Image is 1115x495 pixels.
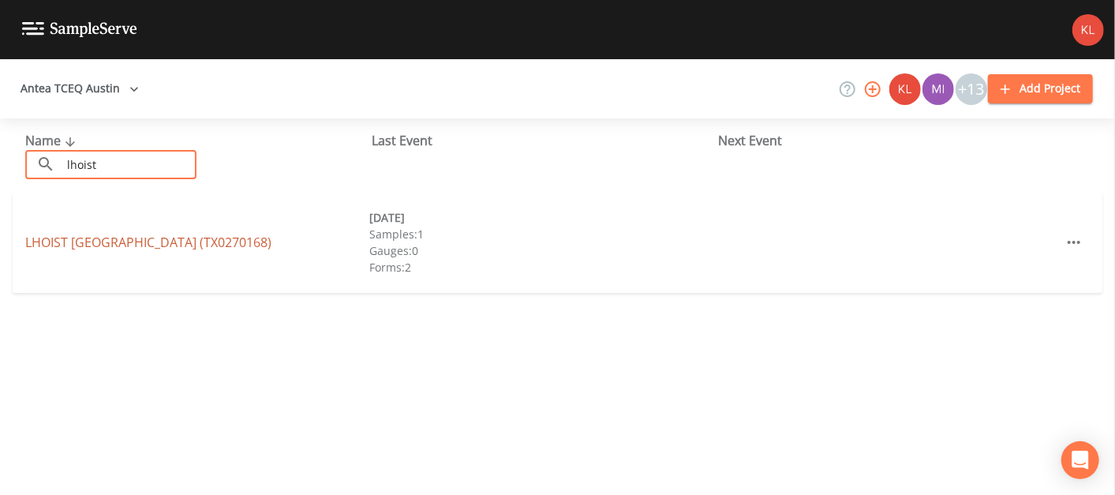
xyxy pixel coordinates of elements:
div: Open Intercom Messenger [1061,441,1099,479]
div: Gauges: 0 [369,242,713,259]
button: Add Project [988,74,1093,103]
div: [DATE] [369,209,713,226]
span: Name [25,132,80,149]
img: 9c4450d90d3b8045b2e5fa62e4f92659 [889,73,921,105]
img: a1ea4ff7c53760f38bef77ef7c6649bf [922,73,954,105]
div: Kler Teran [889,73,922,105]
button: Antea TCEQ Austin [14,74,145,103]
div: Forms: 2 [369,259,713,276]
a: LHOIST [GEOGRAPHIC_DATA] (TX0270168) [25,234,271,251]
div: Miriaha Caddie [922,73,955,105]
div: +13 [956,73,987,105]
input: Search Projects [62,150,196,179]
img: 9c4450d90d3b8045b2e5fa62e4f92659 [1072,14,1104,46]
div: Last Event [372,131,718,150]
div: Samples: 1 [369,226,713,242]
img: logo [22,22,137,37]
div: Next Event [718,131,1064,150]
